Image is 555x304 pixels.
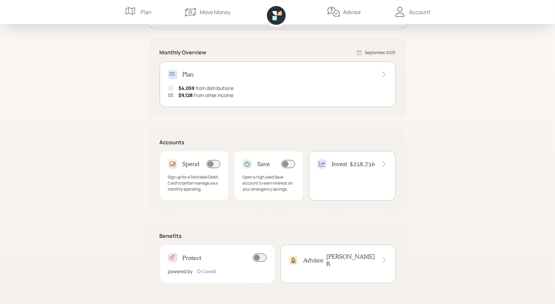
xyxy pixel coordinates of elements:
div: Plan [141,8,152,16]
h5: Benefits [160,233,396,239]
div: Move Money [200,8,230,16]
div: Account [409,8,431,16]
h4: Plan [183,71,194,78]
h4: Advisor [303,257,324,264]
h4: Protect [183,254,202,262]
h4: Spend [183,160,200,168]
h4: Invest [332,160,347,168]
div: powered by [168,268,193,275]
img: carefull-M2HCGCDH.digested.png [196,268,217,275]
div: from distributions [179,85,234,92]
h4: $258,756 [350,160,375,168]
h5: Monthly Overview [160,49,207,56]
div: Open a high yield Save account to earn interest on your emergency savings. [242,174,295,192]
h5: Accounts [160,139,396,146]
div: Sign up for a Retirable Debit Card to better manage your monthly spending. [168,174,221,192]
div: from other income [179,92,234,99]
div: September 2025 [365,50,396,56]
span: $9,128 [179,92,193,98]
h4: [PERSON_NAME] R [327,253,376,267]
h4: Save [257,160,270,168]
div: Advisor [343,8,361,16]
span: $4,059 [179,85,195,91]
